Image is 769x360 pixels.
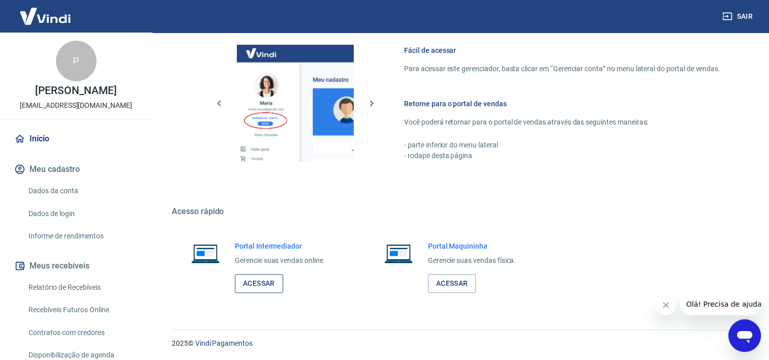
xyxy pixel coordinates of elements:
h6: Fácil de acessar [404,45,720,55]
a: Contratos com credores [24,322,140,343]
p: [PERSON_NAME] [35,85,116,96]
a: Acessar [235,274,283,293]
span: Olá! Precisa de ajuda? [6,7,85,15]
h6: Portal Maquininha [428,241,516,251]
a: Recebíveis Futuros Online [24,299,140,320]
a: Vindi Pagamentos [195,339,253,347]
button: Sair [720,7,757,26]
a: Início [12,128,140,150]
p: Você poderá retornar para o portal de vendas através das seguintes maneiras: [404,117,720,128]
a: Dados da conta [24,181,140,201]
iframe: Botão para abrir a janela de mensagens [728,319,761,352]
div: P [56,41,97,81]
img: Imagem de um notebook aberto [184,241,227,265]
h6: Portal Intermediador [235,241,325,251]
h6: Retorne para o portal de vendas [404,99,720,109]
a: Relatório de Recebíveis [24,277,140,298]
p: - rodapé desta página [404,151,720,161]
img: Imagem da dashboard mostrando o botão de gerenciar conta na sidebar no lado esquerdo [237,45,354,162]
iframe: Mensagem da empresa [680,293,761,315]
p: - parte inferior do menu lateral [404,140,720,151]
a: Acessar [428,274,476,293]
button: Meu cadastro [12,158,140,181]
p: [EMAIL_ADDRESS][DOMAIN_NAME] [20,100,132,111]
a: Informe de rendimentos [24,226,140,247]
p: Gerencie suas vendas online. [235,255,325,266]
h5: Acesso rápido [172,206,745,217]
button: Meus recebíveis [12,255,140,277]
a: Dados de login [24,203,140,224]
img: Vindi [12,1,78,32]
iframe: Fechar mensagem [656,295,676,315]
p: Para acessar este gerenciador, basta clicar em “Gerenciar conta” no menu lateral do portal de ven... [404,64,720,74]
img: Imagem de um notebook aberto [377,241,420,265]
p: Gerencie suas vendas física. [428,255,516,266]
p: 2025 © [172,338,745,349]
